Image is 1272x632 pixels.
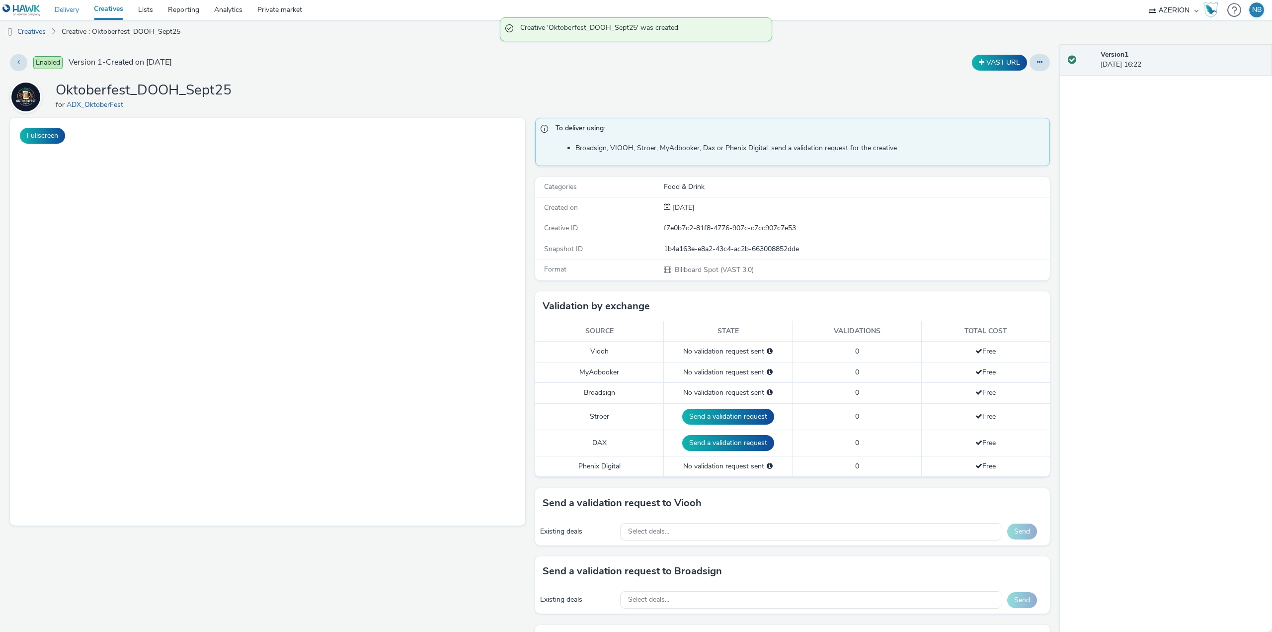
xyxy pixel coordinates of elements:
img: Hawk Academy [1203,2,1218,18]
td: DAX [535,430,664,456]
th: Validations [793,321,921,342]
button: VAST URL [972,55,1027,71]
span: To deliver using: [556,123,1040,136]
td: Viooh [535,342,664,362]
img: undefined Logo [2,4,41,16]
div: Existing deals [540,595,616,605]
strong: Version 1 [1101,50,1128,59]
img: ADX_OktoberFest [11,83,40,111]
div: Duplicate the creative as a VAST URL [969,55,1030,71]
th: Source [535,321,664,342]
span: Free [975,347,996,356]
button: Send [1007,524,1037,540]
button: Send a validation request [682,409,774,425]
span: Enabled [33,56,63,69]
div: Please select a deal below and click on Send to send a validation request to Phenix Digital. [767,461,773,471]
span: for [56,100,67,109]
div: Creation 17 September 2025, 16:22 [671,203,694,213]
a: ADX_OktoberFest [67,100,127,109]
span: Version 1 - Created on [DATE] [69,57,172,68]
div: No validation request sent [669,347,787,357]
td: MyAdbooker [535,362,664,382]
span: 0 [855,347,859,356]
span: Free [975,438,996,448]
span: Creative 'Oktoberfest_DOOH_Sept25' was created [520,23,762,36]
div: No validation request sent [669,367,787,377]
div: f7e0b7c2-81f8-4776-907c-c7cc907c7e53 [664,223,1049,233]
span: Snapshot ID [544,244,583,254]
div: Please select a deal below and click on Send to send a validation request to Viooh. [767,347,773,357]
div: NB [1252,2,1262,17]
button: Send a validation request [682,435,774,451]
div: Please select a deal below and click on Send to send a validation request to MyAdbooker. [767,367,773,377]
span: Free [975,412,996,421]
th: State [664,321,793,342]
a: ADX_OktoberFest [10,92,46,101]
div: Please select a deal below and click on Send to send a validation request to Broadsign. [767,388,773,398]
td: Stroer [535,403,664,430]
span: Free [975,461,996,471]
span: [DATE] [671,203,694,212]
a: Creative : Oktoberfest_DOOH_Sept25 [57,20,185,44]
div: No validation request sent [669,388,787,398]
button: Fullscreen [20,128,65,144]
span: 0 [855,438,859,448]
span: Select deals... [628,596,669,604]
h3: Send a validation request to Viooh [543,496,702,511]
span: Created on [544,203,578,212]
div: [DATE] 16:22 [1101,50,1264,70]
div: 1b4a163e-e8a2-43c4-ac2b-663008852dde [664,244,1049,254]
a: Hawk Academy [1203,2,1222,18]
th: Total cost [921,321,1050,342]
span: Free [975,388,996,397]
span: 0 [855,461,859,471]
img: dooh [5,27,15,37]
span: 0 [855,388,859,397]
div: No validation request sent [669,461,787,471]
h3: Send a validation request to Broadsign [543,564,722,579]
div: Existing deals [540,527,616,537]
button: Send [1007,592,1037,608]
span: Billboard Spot (VAST 3.0) [674,265,754,274]
span: Creative ID [544,223,578,233]
div: Food & Drink [664,182,1049,192]
li: Broadsign, VIOOH, Stroer, MyAdbooker, Dax or Phenix Digital: send a validation request for the cr... [575,143,1045,153]
span: 0 [855,367,859,377]
h1: Oktoberfest_DOOH_Sept25 [56,81,232,100]
span: Categories [544,182,577,191]
span: Format [544,265,566,274]
span: Free [975,367,996,377]
h3: Validation by exchange [543,299,650,314]
td: Broadsign [535,383,664,403]
span: 0 [855,412,859,421]
td: Phenix Digital [535,456,664,476]
span: Select deals... [628,528,669,536]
